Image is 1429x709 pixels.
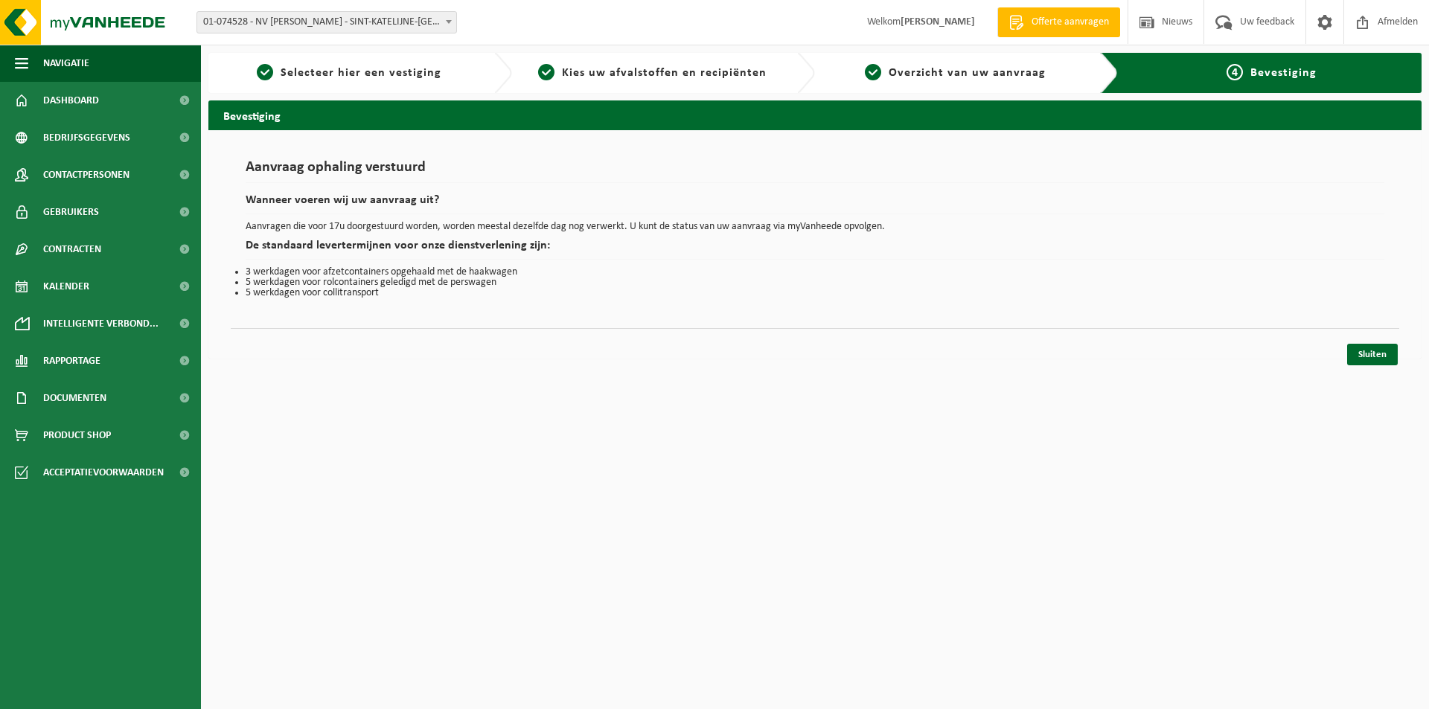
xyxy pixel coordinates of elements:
[1227,64,1243,80] span: 4
[43,454,164,491] span: Acceptatievoorwaarden
[1347,344,1398,365] a: Sluiten
[1028,15,1113,30] span: Offerte aanvragen
[246,288,1384,298] li: 5 werkdagen voor collitransport
[43,119,130,156] span: Bedrijfsgegevens
[43,379,106,417] span: Documenten
[246,240,1384,260] h2: De standaard levertermijnen voor onze dienstverlening zijn:
[901,16,975,28] strong: [PERSON_NAME]
[43,342,100,379] span: Rapportage
[43,417,111,454] span: Product Shop
[216,64,482,82] a: 1Selecteer hier een vestiging
[43,82,99,119] span: Dashboard
[246,160,1384,183] h1: Aanvraag ophaling verstuurd
[197,12,456,33] span: 01-074528 - NV G DE PLECKER-LAUWERS - SINT-KATELIJNE-WAVER
[43,268,89,305] span: Kalender
[43,156,130,193] span: Contactpersonen
[281,67,441,79] span: Selecteer hier een vestiging
[822,64,1089,82] a: 3Overzicht van uw aanvraag
[43,45,89,82] span: Navigatie
[246,222,1384,232] p: Aanvragen die voor 17u doorgestuurd worden, worden meestal dezelfde dag nog verwerkt. U kunt de s...
[246,194,1384,214] h2: Wanneer voeren wij uw aanvraag uit?
[865,64,881,80] span: 3
[562,67,767,79] span: Kies uw afvalstoffen en recipiënten
[43,231,101,268] span: Contracten
[43,193,99,231] span: Gebruikers
[246,277,1384,288] li: 5 werkdagen voor rolcontainers geledigd met de perswagen
[889,67,1046,79] span: Overzicht van uw aanvraag
[520,64,786,82] a: 2Kies uw afvalstoffen en recipiënten
[43,305,159,342] span: Intelligente verbond...
[196,11,457,33] span: 01-074528 - NV G DE PLECKER-LAUWERS - SINT-KATELIJNE-WAVER
[246,267,1384,277] li: 3 werkdagen voor afzetcontainers opgehaald met de haakwagen
[208,100,1422,129] h2: Bevestiging
[257,64,273,80] span: 1
[1250,67,1317,79] span: Bevestiging
[538,64,554,80] span: 2
[997,7,1120,37] a: Offerte aanvragen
